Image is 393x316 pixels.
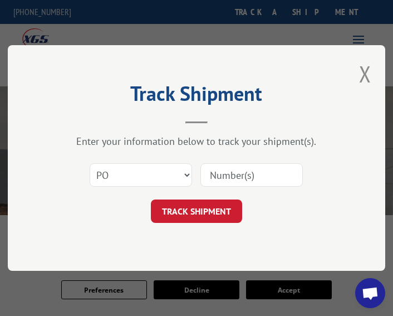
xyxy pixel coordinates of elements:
h2: Track Shipment [63,86,330,107]
div: Enter your information below to track your shipment(s). [63,135,330,148]
div: Open chat [355,278,385,308]
button: Close modal [359,59,371,89]
input: Number(s) [200,163,303,187]
button: TRACK SHIPMENT [151,200,242,223]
